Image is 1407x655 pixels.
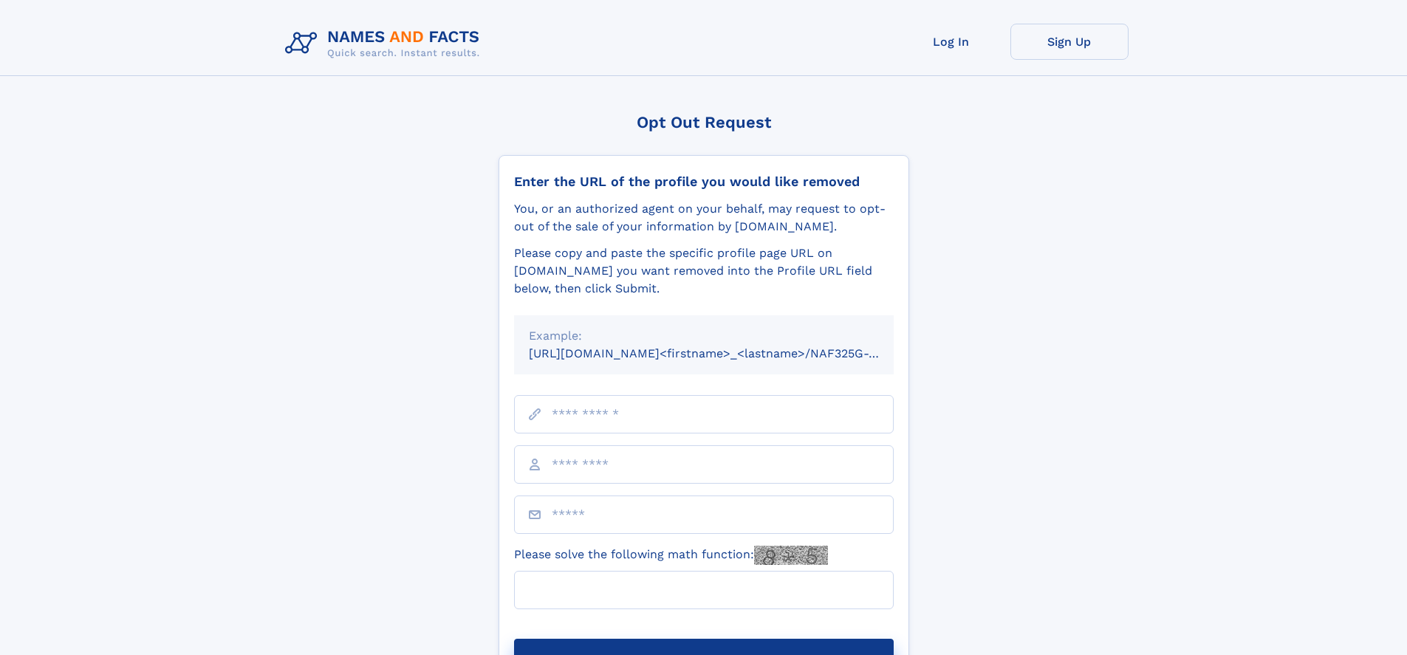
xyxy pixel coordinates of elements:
[529,346,922,360] small: [URL][DOMAIN_NAME]<firstname>_<lastname>/NAF325G-xxxxxxxx
[514,546,828,565] label: Please solve the following math function:
[529,327,879,345] div: Example:
[279,24,492,64] img: Logo Names and Facts
[514,244,894,298] div: Please copy and paste the specific profile page URL on [DOMAIN_NAME] you want removed into the Pr...
[499,113,909,131] div: Opt Out Request
[1010,24,1129,60] a: Sign Up
[892,24,1010,60] a: Log In
[514,200,894,236] div: You, or an authorized agent on your behalf, may request to opt-out of the sale of your informatio...
[514,174,894,190] div: Enter the URL of the profile you would like removed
